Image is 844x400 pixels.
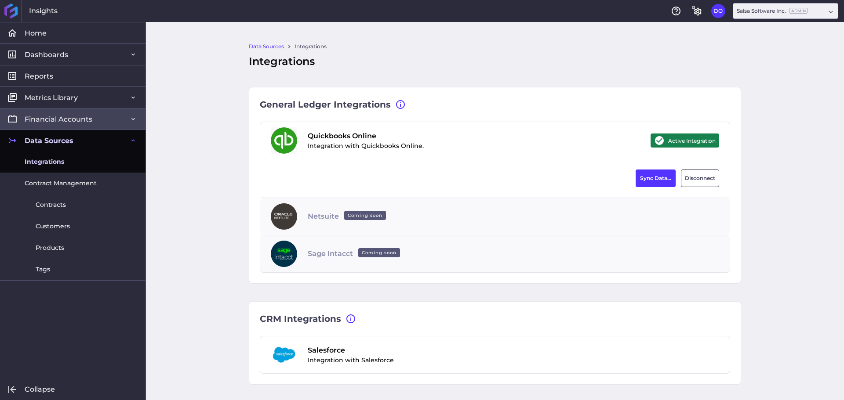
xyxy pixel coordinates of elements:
span: Quickbooks Online [308,131,424,141]
span: Products [36,243,64,252]
ins: Coming soon [358,248,400,257]
button: General Settings [690,4,704,18]
span: Sage Intacct [308,249,404,259]
ins: Admin [789,8,808,14]
span: Home [25,29,47,38]
button: Disconnect [681,169,719,187]
span: Collapse [25,385,55,394]
div: Integrations [249,54,741,69]
div: Integration with Quickbooks Online. [308,131,424,151]
div: Dropdown select [733,3,838,19]
a: Data Sources [249,43,284,50]
span: Customers [36,222,70,231]
button: User Menu [711,4,725,18]
button: Help [669,4,683,18]
button: Sync Data... [636,169,676,187]
span: Tags [36,265,50,274]
ins: Coming soon [344,211,386,220]
div: Active Integration [651,133,719,148]
div: General Ledger Integrations [260,98,730,111]
span: Dashboards [25,50,68,59]
span: Contract Management [25,179,97,188]
span: Financial Accounts [25,115,92,124]
span: Contracts [36,200,66,209]
div: Integration with Salesforce [308,345,394,365]
span: Data Sources [25,136,73,145]
span: Netsuite [308,211,389,222]
span: Salesforce [308,345,394,356]
span: Reports [25,72,53,81]
a: Integrations [295,43,327,50]
span: Integrations [25,157,64,166]
span: Metrics Library [25,93,78,102]
div: Salsa Software Inc. [737,7,808,15]
div: CRM Integrations [260,312,730,325]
